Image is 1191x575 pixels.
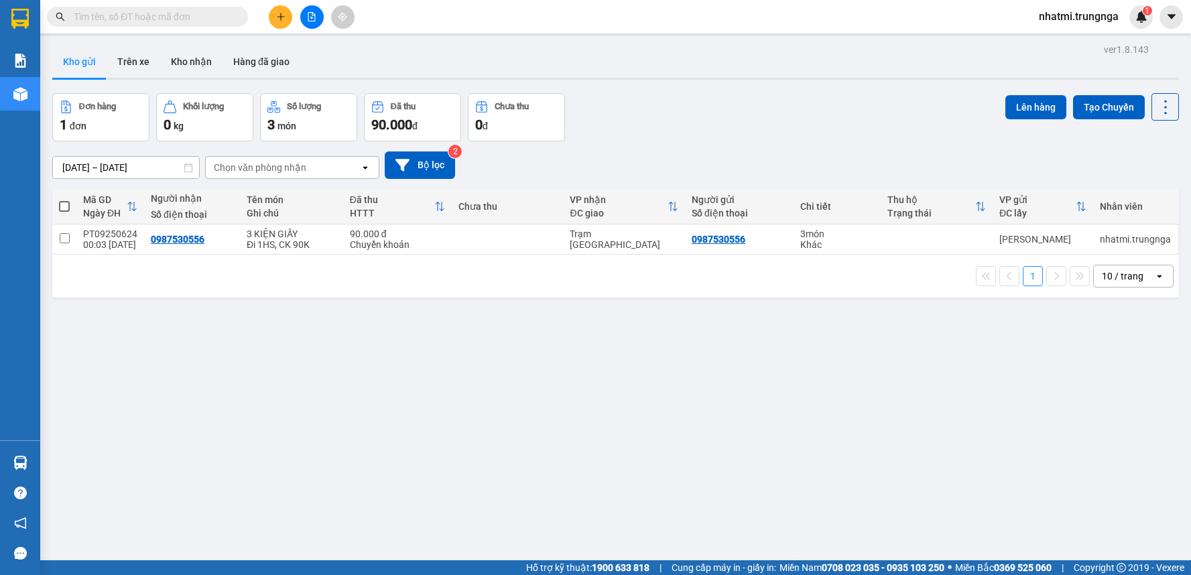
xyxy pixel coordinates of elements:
span: Cung cấp máy in - giấy in: [672,560,776,575]
span: search [56,12,65,21]
div: ĐC lấy [999,208,1076,218]
th: Toggle SortBy [343,189,452,225]
span: notification [14,517,27,529]
div: Chuyển khoản [350,239,445,250]
div: PT09250624 [83,229,137,239]
span: món [277,121,296,131]
span: đ [483,121,488,131]
button: file-add [300,5,324,29]
input: Select a date range. [53,157,199,178]
div: Nhân viên [1100,201,1171,212]
span: caret-down [1166,11,1178,23]
div: nhatmi.trungnga [1100,234,1171,245]
div: Chưa thu [458,201,557,212]
span: Hỗ trợ kỹ thuật: [526,560,649,575]
span: ⚪️ [948,565,952,570]
div: Trạng thái [887,208,975,218]
span: | [1062,560,1064,575]
span: nhatmi.trungnga [1028,8,1129,25]
div: Ghi chú [247,208,336,218]
span: aim [338,12,347,21]
span: 3 [267,117,275,133]
div: Người nhận [151,193,233,204]
span: Miền Bắc [955,560,1052,575]
th: Toggle SortBy [563,189,685,225]
button: Trên xe [107,46,160,78]
div: 00:03 [DATE] [83,239,137,250]
div: 90.000 đ [350,229,445,239]
span: Miền Nam [779,560,944,575]
th: Toggle SortBy [881,189,993,225]
div: ver 1.8.143 [1104,42,1149,57]
div: [PERSON_NAME] [999,234,1086,245]
img: icon-new-feature [1135,11,1147,23]
img: logo-vxr [11,9,29,29]
button: Số lượng3món [260,93,357,141]
div: Tên món [247,194,336,205]
button: caret-down [1159,5,1183,29]
button: Hàng đã giao [223,46,300,78]
span: plus [276,12,286,21]
strong: 1900 633 818 [592,562,649,573]
div: HTTT [350,208,434,218]
span: question-circle [14,487,27,499]
input: Tìm tên, số ĐT hoặc mã đơn [74,9,232,24]
span: 1 [1145,6,1149,15]
sup: 1 [1143,6,1152,15]
div: Người gửi [692,194,787,205]
div: Khác [800,239,874,250]
div: Ngày ĐH [83,208,127,218]
span: 90.000 [371,117,412,133]
div: Số lượng [287,102,321,111]
button: plus [269,5,292,29]
span: đơn [70,121,86,131]
div: 0987530556 [151,234,204,245]
span: copyright [1117,563,1126,572]
div: Khối lượng [183,102,224,111]
svg: open [360,162,371,173]
svg: open [1154,271,1165,281]
div: VP nhận [570,194,668,205]
div: Chưa thu [495,102,529,111]
div: Mã GD [83,194,127,205]
button: aim [331,5,355,29]
div: Chọn văn phòng nhận [214,161,306,174]
div: Đơn hàng [79,102,116,111]
sup: 2 [448,145,462,158]
th: Toggle SortBy [993,189,1093,225]
div: Chi tiết [800,201,874,212]
button: Kho nhận [160,46,223,78]
div: 10 / trang [1102,269,1143,283]
img: solution-icon [13,54,27,68]
div: Trạm [GEOGRAPHIC_DATA] [570,229,678,250]
button: Lên hàng [1005,95,1066,119]
div: Số điện thoại [151,209,233,220]
div: Đi 1HS, CK 90K [247,239,336,250]
strong: 0369 525 060 [994,562,1052,573]
span: 0 [475,117,483,133]
span: file-add [307,12,316,21]
button: Đã thu90.000đ [364,93,461,141]
th: Toggle SortBy [76,189,144,225]
button: Khối lượng0kg [156,93,253,141]
div: 3 món [800,229,874,239]
img: warehouse-icon [13,456,27,470]
span: đ [412,121,418,131]
span: message [14,547,27,560]
div: Số điện thoại [692,208,787,218]
strong: 0708 023 035 - 0935 103 250 [822,562,944,573]
button: Kho gửi [52,46,107,78]
div: Đã thu [350,194,434,205]
button: Bộ lọc [385,151,455,179]
img: warehouse-icon [13,87,27,101]
div: Thu hộ [887,194,975,205]
div: VP gửi [999,194,1076,205]
button: Tạo Chuyến [1073,95,1145,119]
div: 0987530556 [692,234,745,245]
span: 0 [164,117,171,133]
span: kg [174,121,184,131]
button: Đơn hàng1đơn [52,93,149,141]
div: 3 KIỆN GIẤY [247,229,336,239]
div: Đã thu [391,102,416,111]
div: ĐC giao [570,208,668,218]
